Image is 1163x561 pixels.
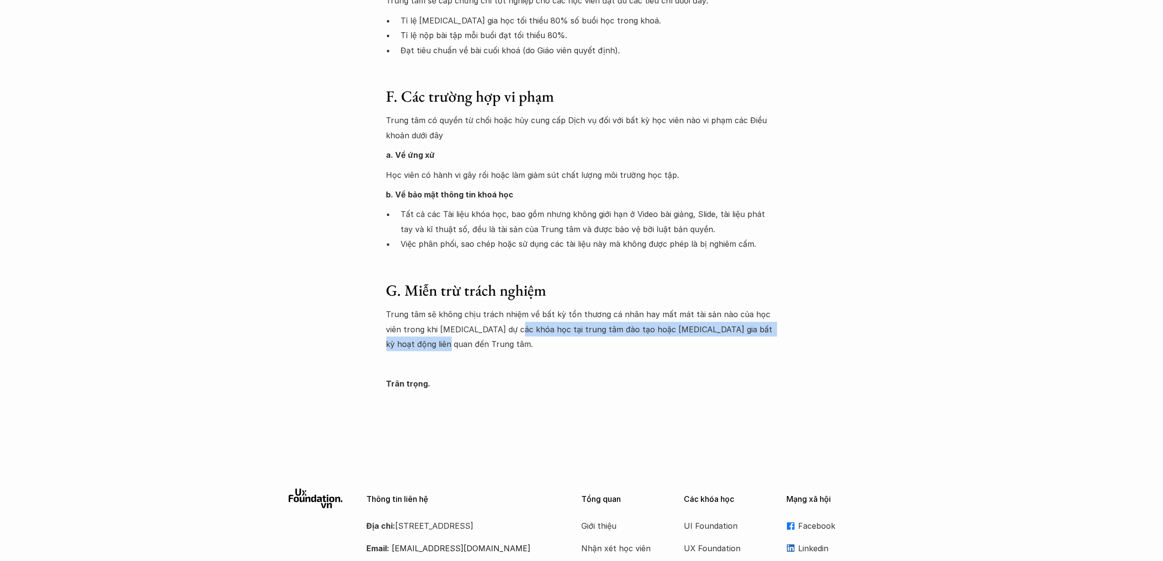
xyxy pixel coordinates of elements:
[401,13,777,28] p: Tỉ lệ [MEDICAL_DATA] gia học tối thiểu 80% số buổi học trong khoá.
[386,307,777,351] p: Trung tâm sẽ không chịu trách nhiệm về bất kỳ tổn thương cá nhân hay mất mát tài sản nào của học ...
[386,113,777,143] p: Trung tâm có quyền từ chối hoặc hủy cung cấp Dịch vụ đối với bất kỳ học viên nào vi phạm các Điều...
[386,168,777,182] p: Học viên có hành vi gây rối hoặc làm giảm sút chất lượng môi trường học tập.
[684,518,762,533] a: UI Foundation
[684,495,772,504] p: Các khóa học
[787,541,875,556] a: Linkedin
[386,150,435,160] strong: a. Về ứng xử
[401,28,777,43] p: Tỉ lệ nộp bài tập mỗi buổi đạt tối thiểu 80%.
[401,207,777,237] p: Tất cả các Tài liệu khóa học, bao gồm nhưng không giới hạn ở Video bài giảng, Slide, tài liệu phá...
[787,518,875,533] a: Facebook
[386,281,777,300] h3: G. Miễn trừ trách nghiệm
[787,495,875,504] p: Mạng xã hội
[386,379,431,388] strong: Trân trọng.
[367,543,390,553] strong: Email:
[401,237,777,251] p: Việc phân phối, sao chép hoặc sử dụng các tài liệu này mà không được phép là bị nghiêm cấm.
[367,495,557,504] p: Thông tin liên hệ
[392,543,531,553] a: [EMAIL_ADDRESS][DOMAIN_NAME]
[386,190,514,199] strong: b. Về bảo mật thông tin khoá học
[799,518,875,533] p: Facebook
[367,521,396,531] strong: Địa chỉ:
[582,541,660,556] a: Nhận xét học viên
[799,541,875,556] p: Linkedin
[386,87,777,106] h3: F. Các trường hợp vi phạm
[582,495,670,504] p: Tổng quan
[367,518,557,533] p: [STREET_ADDRESS]
[582,518,660,533] a: Giới thiệu
[401,43,777,58] p: Đạt tiêu chuẩn về bài cuối khoá (do Giáo viên quyết định).
[684,541,762,556] a: UX Foundation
